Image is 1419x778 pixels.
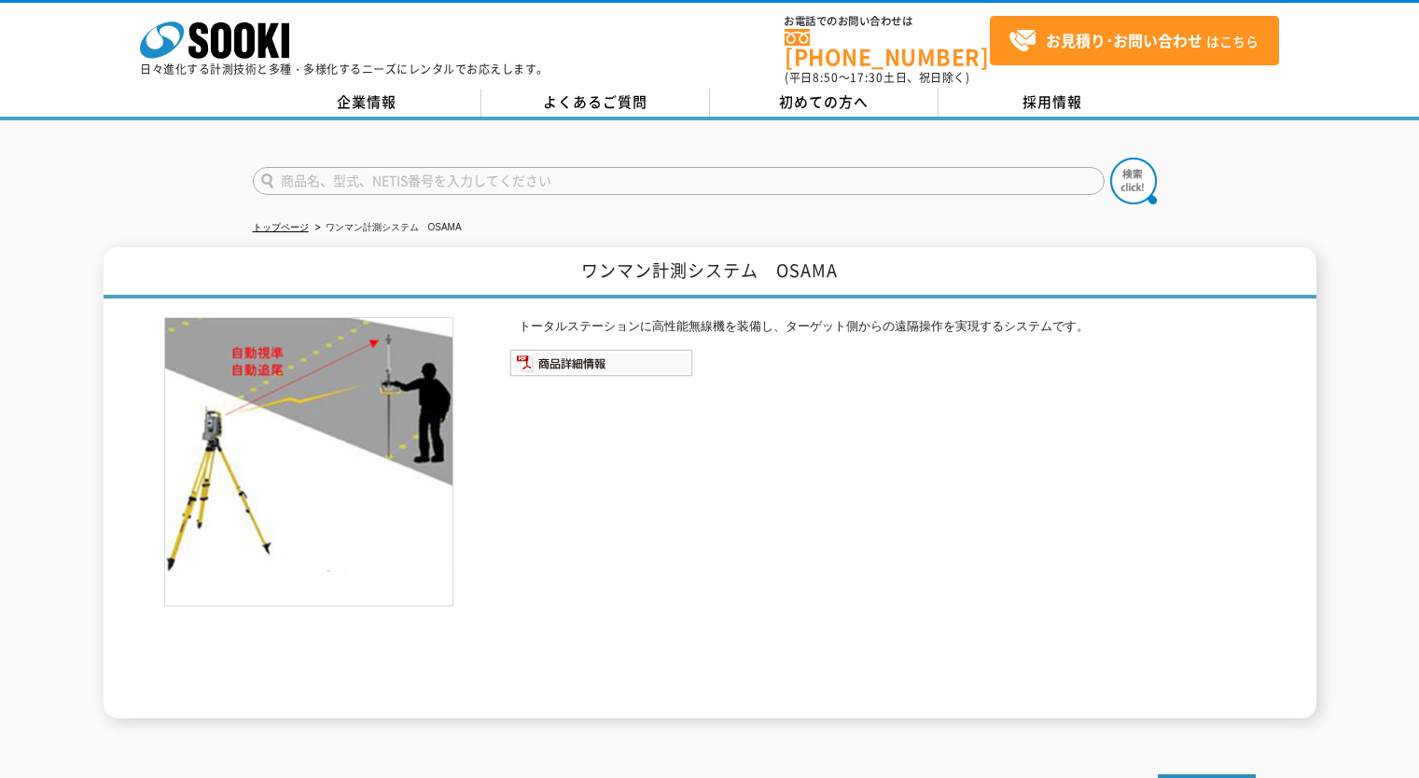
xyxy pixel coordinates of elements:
[312,218,462,238] li: ワンマン計測システム OSAMA
[253,167,1105,195] input: 商品名、型式、NETIS番号を入力してください
[785,29,990,67] a: [PHONE_NUMBER]
[939,89,1167,117] a: 採用情報
[1009,27,1259,55] span: はこちら
[1110,158,1157,204] img: btn_search.png
[850,69,883,86] span: 17:30
[1046,29,1203,51] strong: お見積り･お問い合わせ
[779,91,869,112] span: 初めての方へ
[813,69,839,86] span: 8:50
[140,63,549,75] p: 日々進化する計測技術と多種・多様化するニーズにレンタルでお応えします。
[253,222,309,232] a: トップページ
[519,317,1256,337] p: トータルステーションに高性能無線機を装備し、ターゲット側からの遠隔操作を実現するシステムです。
[509,359,693,373] a: 商品詳細情報システム
[104,247,1316,299] h1: ワンマン計測システム OSAMA
[785,69,969,86] span: (平日 ～ 土日、祝日除く)
[710,89,939,117] a: 初めての方へ
[164,317,453,606] img: ワンマン計測システム OSAMA
[509,349,693,377] img: 商品詳細情報システム
[253,89,481,117] a: 企業情報
[990,16,1279,65] a: お見積り･お問い合わせはこちら
[785,16,990,27] span: お電話でのお問い合わせは
[481,89,710,117] a: よくあるご質問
